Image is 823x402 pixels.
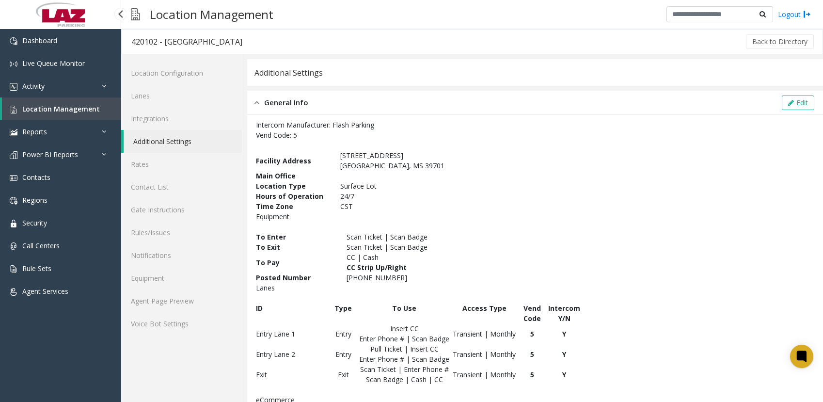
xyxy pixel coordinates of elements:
img: 'icon' [10,129,17,136]
span: Code [523,314,541,323]
span: Entry [335,329,351,338]
span: Live Queue Monitor [22,59,85,68]
span: To Use [392,304,416,313]
img: 'icon' [10,151,17,159]
img: 'icon' [10,106,17,113]
a: Notifications [121,244,242,267]
span: ID [256,304,263,313]
span: To Exit [256,242,280,252]
span: 5 [530,350,534,359]
h3: Location Management [145,2,278,26]
span: 24/7 [340,192,354,201]
span: Enter Phone # | Scan Badge [359,354,449,364]
img: 'icon' [10,174,17,182]
span: Exit [338,370,349,379]
a: Contact List [121,176,242,198]
a: Lanes [121,84,242,107]
span: Location Type [256,181,306,191]
span: 5 [530,370,534,379]
span: Dashboard [22,36,57,45]
span: Reports [22,127,47,136]
span: Regions [22,195,47,205]
span: Intercom Manufacturer: Flash Parking [256,120,374,129]
a: Location Management [2,97,121,120]
span: Power BI Reports [22,150,78,159]
span: Y [562,370,566,379]
a: Agent Page Preview [121,289,242,312]
button: Back to Directory [746,34,814,49]
span: Equipment [256,212,289,221]
a: Location Configuration [121,62,242,84]
img: pageIcon [131,2,140,26]
a: Logout [778,9,811,19]
span: Lanes [256,283,275,292]
span: Entry Lane 2 [256,350,295,359]
span: CC | Cash [347,253,379,262]
span: Facility Address [256,156,311,165]
a: Integrations [121,107,242,130]
span: 5 [530,329,534,338]
img: 'icon' [10,265,17,273]
span: General Info [264,97,308,108]
span: Scan Ticket | Scan Badge [347,232,427,241]
span: Intercom Y/N [548,304,580,323]
img: 'icon' [10,197,17,205]
span: Scan Ticket | Enter Phone # [360,365,449,374]
span: Call Centers [22,241,60,250]
span: Rule Sets [22,264,51,273]
span: Scan Ticket | Scan Badge [347,242,427,252]
span: To Pay [256,258,280,267]
span: Hours of Operation [256,192,323,201]
span: Enter Phone # | Scan Badge [359,334,449,343]
img: 'icon' [10,242,17,250]
a: Voice Bot Settings [121,312,242,335]
span: Insert CC [390,324,419,333]
button: Edit [782,96,814,110]
span: [GEOGRAPHIC_DATA], MS 39701 [340,161,444,170]
span: CST [340,202,353,211]
img: 'icon' [10,37,17,45]
a: Gate Instructions [121,198,242,221]
span: To Enter [256,232,286,241]
span: Transient | Monthly [453,329,516,338]
span: Y [562,350,566,359]
a: Rules/Issues [121,221,242,244]
span: Vend Code: 5 [256,130,297,140]
span: Entry [335,350,351,359]
span: Time Zone [256,202,293,211]
a: Rates [121,153,242,176]
span: Entry Lane 1 [256,329,295,338]
div: 420102 - [GEOGRAPHIC_DATA] [131,35,242,48]
span: Agent Services [22,287,68,296]
span: [PHONE_NUMBER] [347,273,407,282]
a: Additional Settings [124,130,242,153]
span: Main Office [256,171,296,180]
span: Transient | Monthly [453,350,516,359]
span: Y [562,329,566,338]
span: Vend [523,304,541,313]
span: Exit [256,370,267,379]
img: 'icon' [10,220,17,227]
span: Surface Lot [340,181,377,191]
img: 'icon' [10,60,17,68]
div: Additional Settings [254,66,323,79]
span: Location Management [22,104,100,113]
span: Access Type [462,304,506,313]
span: CC Strip Up/Right [347,263,407,272]
span: Posted Number [256,273,311,282]
img: opened [254,97,259,108]
img: logout [803,9,811,19]
span: Scan Badge | Cash | CC [366,375,443,384]
span: Contacts [22,173,50,182]
a: Equipment [121,267,242,289]
span: Security [22,218,47,227]
span: Type [334,304,352,313]
img: 'icon' [10,83,17,91]
span: [STREET_ADDRESS] [340,151,403,160]
span: Transient | Monthly [453,370,516,379]
span: Activity [22,81,45,91]
span: Pull Ticket | Insert CC [370,344,439,354]
img: 'icon' [10,288,17,296]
